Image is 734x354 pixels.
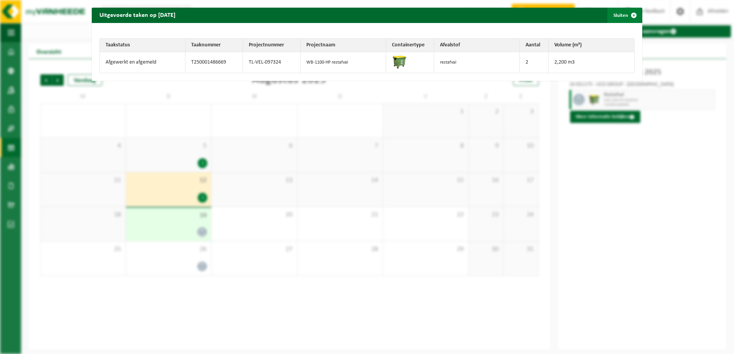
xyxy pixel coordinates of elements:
th: Afvalstof [434,39,520,52]
th: Projectnaam [301,39,386,52]
th: Taakstatus [100,39,185,52]
td: 2 [520,52,549,73]
td: T250001486669 [185,52,243,73]
button: Sluiten [607,8,641,23]
td: TL-VEL-097324 [243,52,301,73]
td: restafval [434,52,520,73]
th: Taaknummer [185,39,243,52]
th: Aantal [520,39,549,52]
th: Projectnummer [243,39,301,52]
td: WB-1100-HP restafval [301,52,386,73]
td: 2,200 m3 [549,52,634,73]
th: Volume (m³) [549,39,634,52]
img: WB-1100-HPE-GN-50 [392,54,407,69]
h2: Uitgevoerde taken op [DATE] [92,8,183,22]
td: Afgewerkt en afgemeld [100,52,185,73]
th: Containertype [386,39,434,52]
